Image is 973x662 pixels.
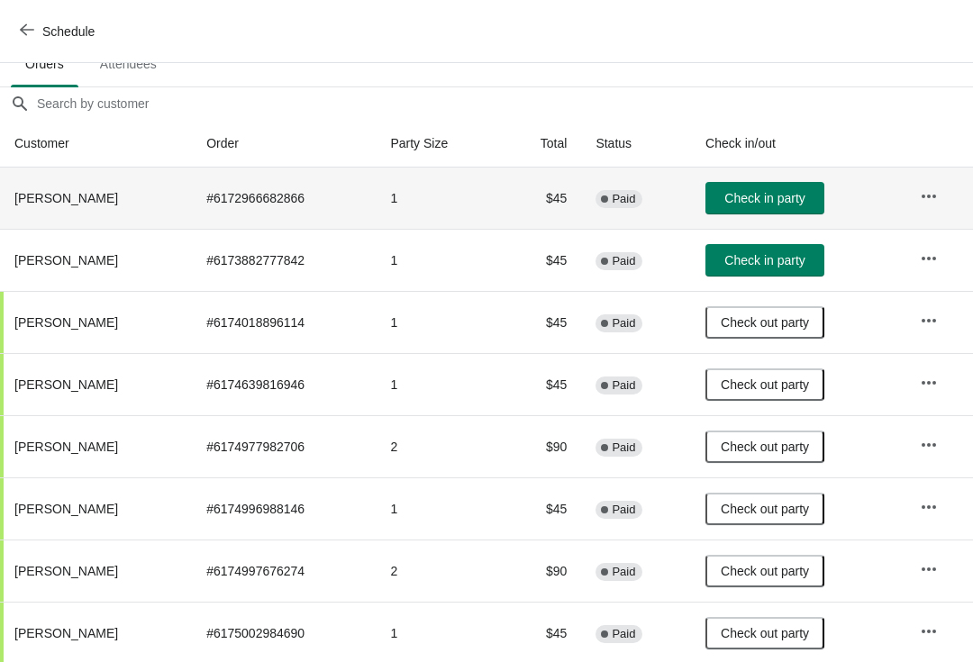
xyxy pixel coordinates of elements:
[501,291,581,353] td: $45
[705,431,824,463] button: Check out party
[501,415,581,477] td: $90
[501,477,581,540] td: $45
[14,315,118,330] span: [PERSON_NAME]
[14,564,118,578] span: [PERSON_NAME]
[612,565,635,579] span: Paid
[376,415,501,477] td: 2
[192,353,376,415] td: # 6174639816946
[721,440,809,454] span: Check out party
[612,316,635,331] span: Paid
[721,626,809,640] span: Check out party
[721,315,809,330] span: Check out party
[581,120,691,168] th: Status
[721,502,809,516] span: Check out party
[192,229,376,291] td: # 6173882777842
[9,15,109,48] button: Schedule
[612,254,635,268] span: Paid
[42,24,95,39] span: Schedule
[691,120,905,168] th: Check in/out
[705,368,824,401] button: Check out party
[705,493,824,525] button: Check out party
[36,87,973,120] input: Search by customer
[376,168,501,229] td: 1
[724,253,805,268] span: Check in party
[192,540,376,602] td: # 6174997676274
[14,502,118,516] span: [PERSON_NAME]
[612,440,635,455] span: Paid
[612,627,635,641] span: Paid
[612,378,635,393] span: Paid
[724,191,805,205] span: Check in party
[14,626,118,640] span: [PERSON_NAME]
[501,540,581,602] td: $90
[501,168,581,229] td: $45
[11,48,78,80] span: Orders
[376,229,501,291] td: 1
[501,120,581,168] th: Total
[192,168,376,229] td: # 6172966682866
[192,415,376,477] td: # 6174977982706
[192,120,376,168] th: Order
[705,244,824,277] button: Check in party
[376,291,501,353] td: 1
[612,503,635,517] span: Paid
[192,291,376,353] td: # 6174018896114
[705,555,824,587] button: Check out party
[14,191,118,205] span: [PERSON_NAME]
[501,229,581,291] td: $45
[376,477,501,540] td: 1
[86,48,171,80] span: Attendees
[721,377,809,392] span: Check out party
[376,353,501,415] td: 1
[721,564,809,578] span: Check out party
[14,253,118,268] span: [PERSON_NAME]
[705,306,824,339] button: Check out party
[376,540,501,602] td: 2
[376,120,501,168] th: Party Size
[14,440,118,454] span: [PERSON_NAME]
[705,182,824,214] button: Check in party
[501,353,581,415] td: $45
[705,617,824,649] button: Check out party
[192,477,376,540] td: # 6174996988146
[14,377,118,392] span: [PERSON_NAME]
[612,192,635,206] span: Paid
